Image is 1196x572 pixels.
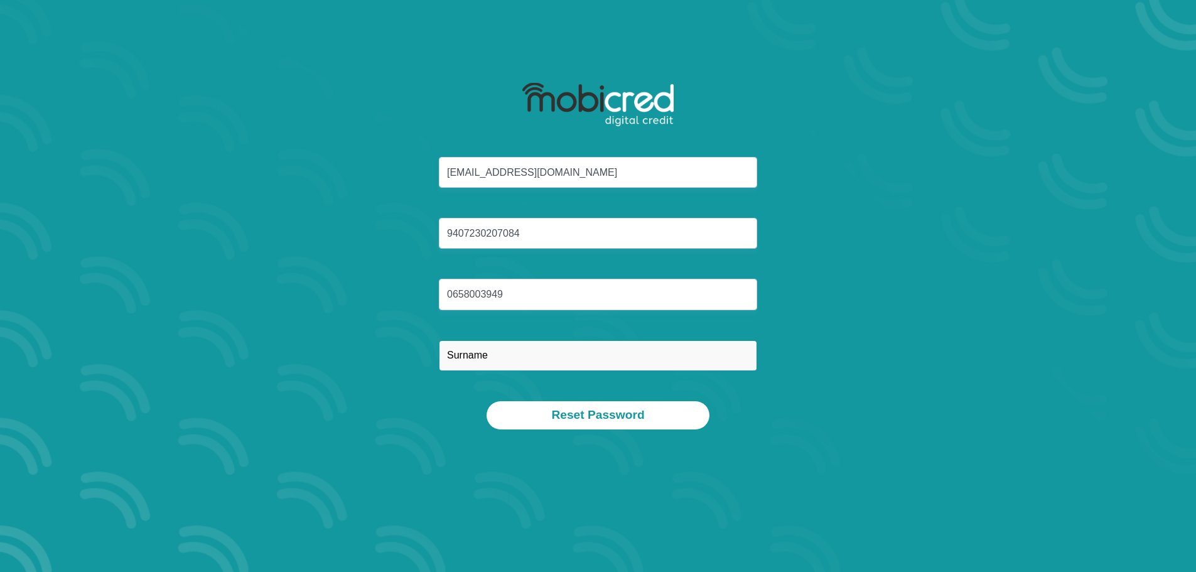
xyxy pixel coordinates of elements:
input: Email [439,157,757,188]
button: Reset Password [487,401,709,429]
input: Cellphone Number [439,279,757,310]
input: ID Number [439,218,757,249]
img: mobicred logo [522,83,674,127]
input: Surname [439,340,757,371]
